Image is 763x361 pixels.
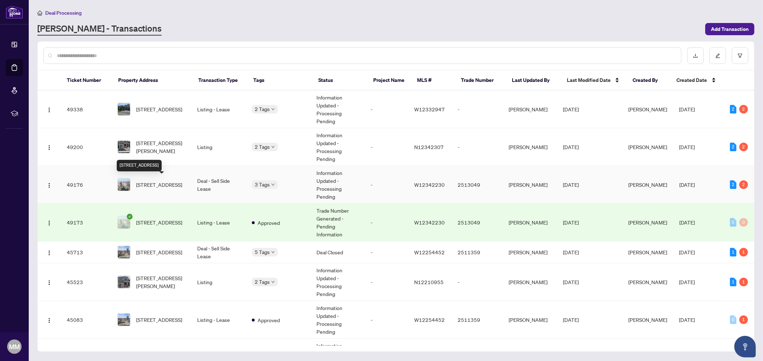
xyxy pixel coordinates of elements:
td: [PERSON_NAME] [503,128,558,166]
span: N12210955 [414,279,444,285]
div: [STREET_ADDRESS] [117,160,162,171]
th: Last Modified Date [561,70,627,91]
span: [DATE] [563,316,579,323]
button: Logo [43,276,55,288]
img: thumbnail-img [118,216,130,228]
span: [DATE] [679,144,695,150]
img: Logo [46,280,52,286]
div: 1 [730,278,736,286]
button: Logo [43,179,55,190]
span: Add Transaction [711,23,749,35]
span: filter [737,53,743,58]
span: download [693,53,698,58]
span: [PERSON_NAME] [628,144,667,150]
th: Transaction Type [193,70,248,91]
span: [STREET_ADDRESS] [136,181,182,189]
img: Logo [46,182,52,188]
span: Created Date [677,76,707,84]
img: thumbnail-img [118,179,130,191]
td: - [365,204,408,241]
span: [DATE] [679,316,695,323]
td: Listing [191,263,246,301]
div: 1 [739,248,748,256]
button: filter [732,47,748,64]
span: [PERSON_NAME] [628,316,667,323]
td: - [365,241,408,263]
td: 49176 [61,166,112,204]
td: [PERSON_NAME] [503,91,558,128]
td: - [365,128,408,166]
td: Information Updated - Processing Pending [311,128,365,166]
img: thumbnail-img [118,103,130,115]
th: Created By [627,70,671,91]
img: thumbnail-img [118,246,130,258]
td: - [365,166,408,204]
button: Logo [43,217,55,228]
div: 1 [739,278,748,286]
th: Created Date [671,70,722,91]
a: [PERSON_NAME] - Transactions [37,23,162,36]
span: [DATE] [679,279,695,285]
span: Last Modified Date [567,76,611,84]
th: Ticket Number [61,70,112,91]
td: 45083 [61,301,112,339]
td: 45523 [61,263,112,301]
td: - [365,301,408,339]
button: Logo [43,103,55,115]
td: 2511359 [452,241,503,263]
span: down [271,280,275,284]
div: 1 [739,315,748,324]
button: Logo [43,141,55,153]
button: Logo [43,246,55,258]
img: thumbnail-img [118,314,130,326]
span: down [271,145,275,149]
td: [PERSON_NAME] [503,301,558,339]
th: Tags [248,70,313,91]
td: Listing - Lease [191,204,246,241]
span: W12254452 [414,249,445,255]
span: [STREET_ADDRESS] [136,105,182,113]
td: [PERSON_NAME] [503,263,558,301]
span: W12342230 [414,219,445,226]
td: Deal - Sell Side Lease [191,166,246,204]
div: 2 [739,143,748,151]
th: Status [313,70,367,91]
span: [STREET_ADDRESS][PERSON_NAME] [136,139,186,155]
td: 2511359 [452,301,503,339]
td: 49173 [61,204,112,241]
img: Logo [46,250,52,256]
span: 3 Tags [255,180,270,189]
span: [DATE] [679,249,695,255]
span: 5 Tags [255,248,270,256]
span: [DATE] [679,106,695,112]
span: [DATE] [563,181,579,188]
button: Open asap [734,336,756,357]
td: - [365,91,408,128]
td: Listing [191,128,246,166]
td: Deal - Sell Side Lease [191,241,246,263]
span: Approved [258,316,280,324]
td: [PERSON_NAME] [503,166,558,204]
td: 2513049 [452,166,503,204]
img: thumbnail-img [118,141,130,153]
div: 2 [739,105,748,114]
td: - [452,128,503,166]
span: [PERSON_NAME] [628,249,667,255]
span: 2 Tags [255,105,270,113]
span: [DATE] [563,144,579,150]
span: [DATE] [679,219,695,226]
span: W12342230 [414,181,445,188]
td: Trade Number Generated - Pending Information [311,204,365,241]
span: [PERSON_NAME] [628,279,667,285]
td: Listing - Lease [191,91,246,128]
div: 2 [730,180,736,189]
span: check-circle [127,214,133,219]
span: [PERSON_NAME] [628,219,667,226]
div: 2 [730,143,736,151]
th: MLS # [411,70,455,91]
td: Information Updated - Processing Pending [311,91,365,128]
span: W12254452 [414,316,445,323]
img: thumbnail-img [118,276,130,288]
button: Add Transaction [705,23,754,35]
div: 0 [730,218,736,227]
